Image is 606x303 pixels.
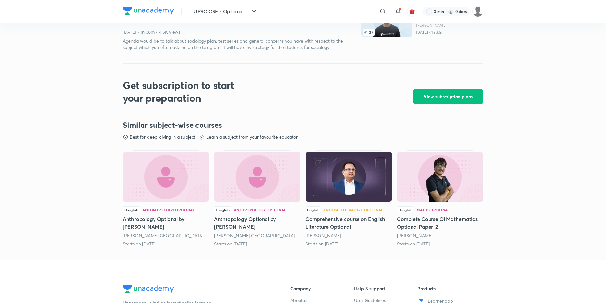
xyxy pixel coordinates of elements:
[214,150,300,247] div: Anthropology Optional by Dipti Bhatnagar
[123,7,174,15] img: Company Logo
[123,232,203,238] a: [PERSON_NAME][GEOGRAPHIC_DATA]
[397,150,483,247] div: Complete Course Of Mathematics Optional Paper-2
[142,208,194,212] div: Anthropology Optional
[206,134,298,140] p: Learn a subject from your favourite educator
[306,232,341,238] a: [PERSON_NAME]
[407,6,417,17] button: avatar
[417,208,450,212] div: Maths Optional
[123,232,209,239] div: Dipti Bhatnagar
[306,150,392,247] div: Comprehensive course on English Literature Optional
[306,215,392,231] h5: Comprehensive course on English Literature Optional
[397,215,483,231] h5: Complete Course Of Mathematics Optional Paper-2
[123,285,270,294] a: Company Logo
[234,208,286,212] div: Anthropology Optional
[130,134,195,140] p: Best for deep diving in a subject
[413,89,483,104] button: View subscription plans
[418,285,481,292] h6: Products
[190,5,262,18] button: UPSC CSE - Optiona ...
[214,241,300,247] div: Starts on 1st Sep
[397,241,483,247] div: Starts on 2nd Mar
[306,232,392,239] div: Anurag Agarwal
[123,285,174,293] img: Company Logo
[123,150,209,247] div: Anthropology Optional by Dipti Bhatnagar
[123,206,140,213] span: Hinglish
[123,29,351,35] p: [DATE] • 1h 38m • 4.5K views
[397,232,432,238] a: [PERSON_NAME]
[363,29,375,36] span: 3K
[448,8,454,15] img: streak
[214,232,295,238] a: [PERSON_NAME][GEOGRAPHIC_DATA]
[306,206,321,213] span: English
[123,120,483,130] h3: Similar subject-wise courses
[290,285,354,292] h6: Company
[306,241,392,247] div: Starts on 30th Apr
[354,285,418,292] h6: Help & support
[214,206,231,213] span: Hinglish
[214,232,300,239] div: Dipti Bhatnagar
[416,23,483,28] a: [PERSON_NAME]
[416,30,483,35] p: [DATE] • 1h 30m
[123,79,253,104] h2: Get subscription to start your preparation
[123,7,174,16] a: Company Logo
[397,206,414,213] span: Hinglish
[409,9,415,14] img: avatar
[123,241,209,247] div: Starts on 2nd Sep
[324,208,383,212] div: English Literature Optional
[397,232,483,239] div: Rajneesh Kumar Srivastava
[123,38,351,51] p: Agenda would be to talk about sociology plan, test series and general concerns you have with resp...
[424,93,473,100] span: View subscription plans
[214,215,300,231] h5: Anthropology Optional by [PERSON_NAME]
[472,6,483,17] img: Snehal Vaidya
[123,215,209,231] h5: Anthropology Optional by [PERSON_NAME]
